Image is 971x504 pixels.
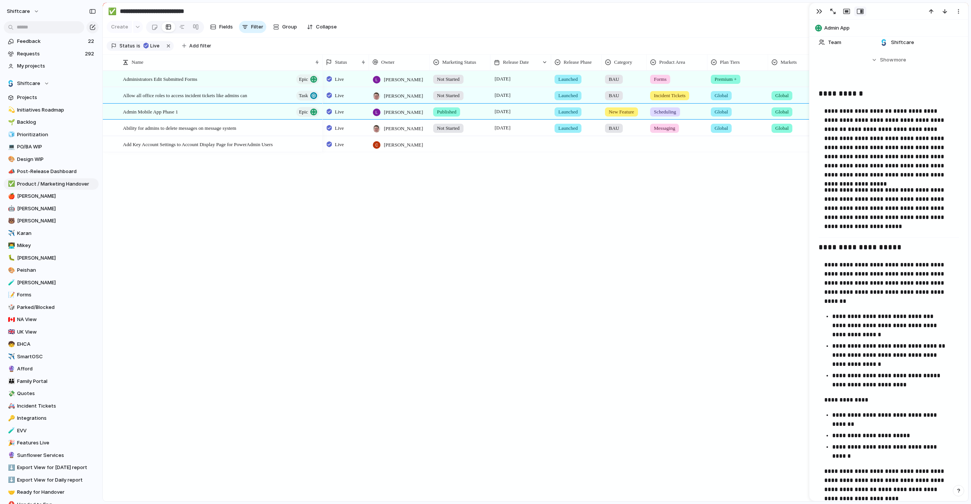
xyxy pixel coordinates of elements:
span: Karan [17,230,96,237]
div: 🔮 [8,451,13,460]
span: Forms [17,291,96,299]
span: [PERSON_NAME] [17,254,96,262]
div: 🤖 [8,204,13,213]
span: Live [335,141,344,148]
span: Live [150,43,159,49]
div: 🤖[PERSON_NAME] [4,203,99,214]
span: Product Area [659,58,685,66]
button: Shiftcare [4,78,99,89]
button: Fields [207,21,236,33]
span: Plan Tiers [720,58,740,66]
span: Launched [558,76,578,83]
span: [PERSON_NAME] [384,76,423,83]
span: Integrations [17,414,96,422]
span: Group [282,23,297,31]
span: Requests [17,50,83,58]
button: shiftcare [3,5,43,17]
span: Name [132,58,143,66]
span: Messaging [654,124,675,132]
span: UK View [17,328,96,336]
span: [PERSON_NAME] [384,92,423,100]
a: 🇨🇦NA View [4,314,99,325]
span: [DATE] [493,107,512,116]
div: ✈️ [8,229,13,238]
span: Launched [558,92,578,99]
div: 📣 [8,167,13,176]
button: 🍎 [7,192,14,200]
button: 👪 [7,378,14,385]
span: Sunflower Services [17,452,96,459]
span: Category [614,58,632,66]
span: Admin App [824,24,965,32]
span: [DATE] [493,91,512,100]
span: Shiftcare [891,39,914,46]
button: ✅ [106,5,118,17]
div: 🚑 [8,402,13,410]
a: 🧪[PERSON_NAME] [4,277,99,288]
span: [PERSON_NAME] [17,217,96,225]
button: 🤖 [7,205,14,213]
a: 🧪EVV [4,425,99,436]
div: 🤝Ready for Handover [4,487,99,498]
span: [PERSON_NAME] [384,125,423,132]
div: 💻PO/BA WIP [4,141,99,153]
span: NA View [17,316,96,323]
button: Collapse [304,21,340,33]
span: Filter [251,23,263,31]
span: Global [715,108,728,116]
span: Incident Tickets [17,402,96,410]
a: ✈️SmartOSC [4,351,99,362]
a: 🚑Incident Tickets [4,400,99,412]
button: Task [296,91,319,101]
div: 🇬🇧UK View [4,326,99,338]
span: Release Date [503,58,529,66]
span: Add filter [189,43,211,49]
button: 💫 [7,106,14,114]
button: Live [141,42,164,50]
button: 🐛 [7,254,14,262]
span: [PERSON_NAME] [17,205,96,213]
span: Status [119,43,135,49]
span: Product / Marketing Handover [17,180,96,188]
span: shiftcare [7,8,30,15]
span: Not Started [437,76,460,83]
span: Live [335,76,344,83]
span: Live [335,92,344,99]
span: Published [437,108,456,116]
span: Live [335,124,344,132]
a: 🔑Integrations [4,413,99,424]
div: 🧊Prioritization [4,129,99,140]
div: 👨‍💻Mikey [4,240,99,251]
span: Shiftcare [17,80,40,87]
div: 🍎[PERSON_NAME] [4,191,99,202]
button: Add filter [178,41,216,51]
span: EHCA [17,340,96,348]
div: ✈️ [8,352,13,361]
button: 💻 [7,143,14,151]
div: 🧪 [8,278,13,287]
div: 📣Post-Release Dashboard [4,166,99,177]
a: ⬇️Export View for [DATE] report [4,462,99,473]
button: ✅ [7,180,14,188]
div: ⬇️ [8,476,13,484]
button: 🇨🇦 [7,316,14,323]
span: Not Started [437,124,460,132]
span: New Feature [609,108,634,116]
span: Parked/Blocked [17,304,96,311]
span: Quotes [17,390,96,397]
div: 💸 [8,389,13,398]
div: 👪Family Portal [4,376,99,387]
div: 🎨Design WIP [4,154,99,165]
div: ✅ [8,180,13,188]
span: more [894,56,906,64]
a: 🌱Backlog [4,117,99,128]
span: Live [335,108,344,116]
div: 🎉Features Live [4,437,99,449]
button: 🐻 [7,217,14,225]
div: 👨‍💻 [8,241,13,250]
span: Backlog [17,118,96,126]
span: Forms [654,76,666,83]
span: Show [880,56,894,64]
